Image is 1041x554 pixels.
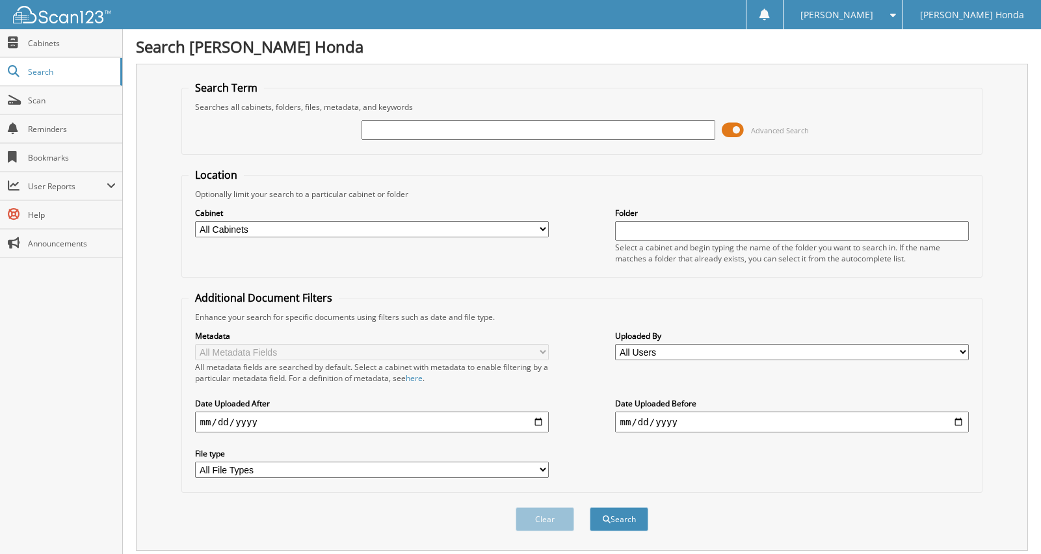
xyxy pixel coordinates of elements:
[195,330,549,341] label: Metadata
[28,238,116,249] span: Announcements
[195,412,549,432] input: start
[406,373,423,384] a: here
[136,36,1028,57] h1: Search [PERSON_NAME] Honda
[28,209,116,220] span: Help
[751,125,809,135] span: Advanced Search
[590,507,648,531] button: Search
[189,311,976,323] div: Enhance your search for specific documents using filters such as date and file type.
[516,507,574,531] button: Clear
[189,168,244,182] legend: Location
[800,11,873,19] span: [PERSON_NAME]
[920,11,1024,19] span: [PERSON_NAME] Honda
[28,95,116,106] span: Scan
[195,362,549,384] div: All metadata fields are searched by default. Select a cabinet with metadata to enable filtering b...
[189,81,264,95] legend: Search Term
[28,66,114,77] span: Search
[615,242,969,264] div: Select a cabinet and begin typing the name of the folder you want to search in. If the name match...
[28,181,107,192] span: User Reports
[615,398,969,409] label: Date Uploaded Before
[195,207,549,218] label: Cabinet
[615,412,969,432] input: end
[13,6,111,23] img: scan123-logo-white.svg
[189,291,339,305] legend: Additional Document Filters
[615,330,969,341] label: Uploaded By
[28,152,116,163] span: Bookmarks
[28,38,116,49] span: Cabinets
[189,101,976,112] div: Searches all cabinets, folders, files, metadata, and keywords
[195,448,549,459] label: File type
[615,207,969,218] label: Folder
[189,189,976,200] div: Optionally limit your search to a particular cabinet or folder
[195,398,549,409] label: Date Uploaded After
[28,124,116,135] span: Reminders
